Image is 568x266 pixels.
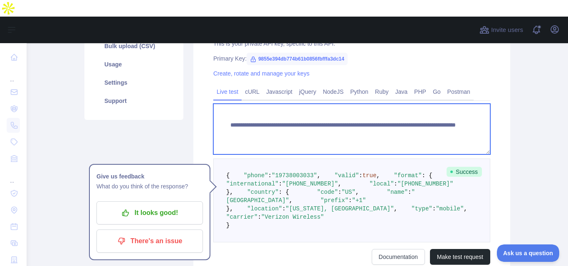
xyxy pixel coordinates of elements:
[372,85,392,98] a: Ruby
[369,181,394,187] span: "local"
[286,205,394,212] span: "[US_STATE], [GEOGRAPHIC_DATA]"
[387,189,408,195] span: "name"
[321,197,348,204] span: "prefix"
[363,172,377,179] span: true
[213,85,242,98] a: Live test
[226,181,279,187] span: "international"
[411,85,430,98] a: PHP
[213,39,490,48] div: This is your private API key, specific to this API.
[279,189,289,195] span: : {
[359,172,362,179] span: :
[272,172,317,179] span: "19738003033"
[317,172,320,179] span: ,
[268,172,272,179] span: :
[411,205,432,212] span: "type"
[226,214,258,220] span: "carrier"
[334,172,359,179] span: "valid"
[226,189,233,195] span: },
[94,73,173,92] a: Settings
[103,234,197,248] p: There's an issue
[394,172,422,179] span: "format"
[94,92,173,110] a: Support
[338,181,341,187] span: ,
[7,168,20,184] div: ...
[282,181,338,187] span: "[PHONE_NUMBER]"
[430,249,490,265] button: Make test request
[226,205,233,212] span: },
[247,205,282,212] span: "location"
[352,197,366,204] span: "+1"
[444,85,474,98] a: Postman
[261,214,324,220] span: "Verizon Wireless"
[103,206,197,220] p: It looks good!
[242,85,263,98] a: cURL
[348,197,352,204] span: :
[408,189,411,195] span: :
[258,214,261,220] span: :
[497,244,560,262] iframe: Toggle Customer Support
[247,189,279,195] span: "country"
[338,189,341,195] span: :
[226,172,230,179] span: {
[317,189,338,195] span: "code"
[289,197,292,204] span: ,
[94,55,173,73] a: Usage
[372,249,425,265] a: Documentation
[213,54,490,63] div: Primary Key:
[464,205,467,212] span: ,
[432,205,436,212] span: :
[7,66,20,83] div: ...
[356,189,359,195] span: ,
[296,85,319,98] a: jQuery
[94,37,173,55] a: Bulk upload (CSV)
[422,172,432,179] span: : {
[491,25,523,35] span: Invite users
[398,181,453,187] span: "[PHONE_NUMBER]"
[263,85,296,98] a: Javascript
[279,181,282,187] span: :
[478,23,525,37] button: Invite users
[244,172,268,179] span: "phone"
[447,167,482,177] span: Success
[430,85,444,98] a: Go
[319,85,347,98] a: NodeJS
[394,205,397,212] span: ,
[376,172,380,179] span: ,
[226,222,230,229] span: }
[282,205,285,212] span: :
[347,85,372,98] a: Python
[213,70,309,77] a: Create, rotate and manage your keys
[341,189,356,195] span: "US"
[247,53,348,65] span: 9855e394db774b61b0856fbfffa3dc14
[436,205,464,212] span: "mobile"
[96,171,203,181] h1: Give us feedback
[96,201,203,225] button: It looks good!
[96,181,203,191] p: What do you think of the response?
[394,181,397,187] span: :
[96,229,203,253] button: There's an issue
[392,85,411,98] a: Java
